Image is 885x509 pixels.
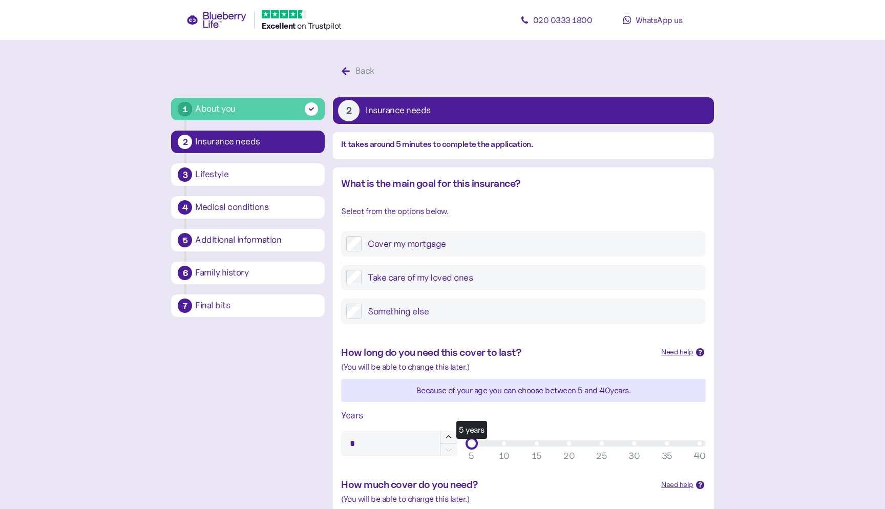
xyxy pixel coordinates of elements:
[362,270,700,285] label: Take care of my loved ones
[362,304,700,319] label: Something else
[636,15,683,25] span: WhatsApp us
[341,493,705,505] div: (You will be able to change this later.)
[341,138,705,151] div: It takes around 5 minutes to complete the application.
[171,196,325,219] button: 4Medical conditions
[355,64,374,78] div: Back
[532,449,542,463] div: 15
[341,408,705,422] div: Years
[333,60,386,82] button: Back
[563,449,575,463] div: 20
[178,233,192,247] div: 5
[341,345,653,360] div: How long do you need this cover to last?
[341,360,705,373] div: (You will be able to change this later.)
[338,100,360,121] div: 2
[178,266,192,280] div: 6
[195,301,318,310] div: Final bits
[628,449,640,463] div: 30
[178,135,192,149] div: 2
[341,477,653,493] div: How much cover do you need?
[195,203,318,212] div: Medical conditions
[178,200,192,215] div: 4
[606,10,699,30] a: WhatsApp us
[262,20,297,31] span: Excellent ️
[362,236,700,251] label: Cover my mortgage
[297,20,342,31] span: on Trustpilot
[178,102,192,116] div: 1
[661,347,693,358] div: Need help
[195,268,318,278] div: Family history
[171,131,325,153] button: 2Insurance needs
[195,102,236,116] div: About you
[533,15,593,25] span: 020 0333 1800
[333,97,713,124] button: 2Insurance needs
[171,229,325,251] button: 5Additional information
[195,137,318,146] div: Insurance needs
[341,205,705,218] div: Select from the options below.
[195,236,318,245] div: Additional information
[693,449,705,463] div: 40
[195,170,318,179] div: Lifestyle
[596,449,607,463] div: 25
[341,384,705,397] div: Because of your age you can choose between 5 and 40 years.
[366,106,431,115] div: Insurance needs
[171,262,325,284] button: 6Family history
[178,167,192,182] div: 3
[341,176,705,192] div: What is the main goal for this insurance?
[171,294,325,317] button: 7Final bits
[510,10,602,30] a: 020 0333 1800
[178,299,192,313] div: 7
[499,449,510,463] div: 10
[171,98,325,120] button: 1About you
[662,449,672,463] div: 35
[661,479,693,491] div: Need help
[171,163,325,186] button: 3Lifestyle
[469,449,475,463] div: 5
